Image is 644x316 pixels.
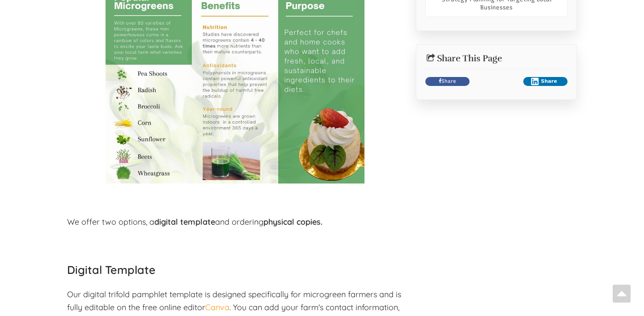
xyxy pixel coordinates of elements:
h2: Share This Page [425,54,568,64]
strong: Digital Template [67,263,156,277]
button: Share [523,77,568,86]
span: We offer two options, a and ordering [67,217,322,227]
strong: physical copies. [263,217,322,227]
a: Share [425,77,470,86]
iframe: X Post Button [474,77,518,86]
a: Canva [205,302,229,312]
strong: digital template [154,217,215,227]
